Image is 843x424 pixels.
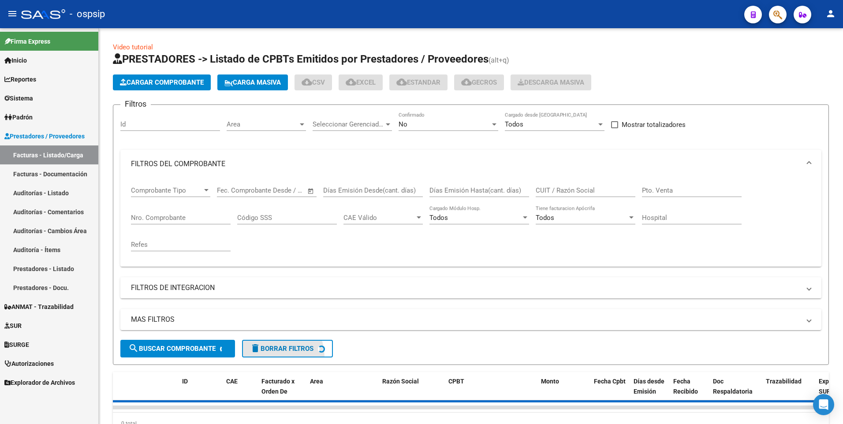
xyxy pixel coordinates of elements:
[396,77,407,87] mat-icon: cloud_download
[306,372,366,411] datatable-header-cell: Area
[537,372,590,411] datatable-header-cell: Monto
[825,8,836,19] mat-icon: person
[242,340,333,357] button: Borrar Filtros
[120,78,204,86] span: Cargar Comprobante
[120,98,151,110] h3: Filtros
[295,74,332,90] button: CSV
[120,178,821,267] div: FILTROS DEL COMPROBANTE
[70,4,105,24] span: - ospsip
[389,74,448,90] button: Estandar
[536,214,554,222] span: Todos
[762,372,815,411] datatable-header-cell: Trazabilidad
[182,378,188,385] span: ID
[339,74,383,90] button: EXCEL
[429,214,448,222] span: Todos
[120,340,235,357] button: Buscar Comprobante
[4,56,27,65] span: Inicio
[258,372,306,411] datatable-header-cell: Facturado x Orden De
[250,343,261,353] mat-icon: delete
[131,159,800,169] mat-panel-title: FILTROS DEL COMPROBANTE
[313,120,384,128] span: Seleccionar Gerenciador
[343,214,415,222] span: CAE Válido
[261,186,303,194] input: Fecha fin
[120,277,821,298] mat-expansion-panel-header: FILTROS DE INTEGRACION
[813,394,834,415] div: Open Intercom Messenger
[461,77,472,87] mat-icon: cloud_download
[131,315,800,324] mat-panel-title: MAS FILTROS
[113,53,489,65] span: PRESTADORES -> Listado de CPBTs Emitidos por Prestadores / Proveedores
[4,74,36,84] span: Reportes
[306,186,316,196] button: Open calendar
[4,359,54,368] span: Autorizaciones
[4,321,22,331] span: SUR
[227,120,298,128] span: Area
[4,378,75,387] span: Explorador de Archivos
[128,343,139,353] mat-icon: search
[511,74,591,90] button: Descarga Masiva
[113,74,211,90] button: Cargar Comprobante
[766,378,802,385] span: Trazabilidad
[7,8,18,19] mat-icon: menu
[670,372,709,411] datatable-header-cell: Fecha Recibido
[128,345,216,353] span: Buscar Comprobante
[709,372,762,411] datatable-header-cell: Doc Respaldatoria
[594,378,626,385] span: Fecha Cpbt
[630,372,670,411] datatable-header-cell: Días desde Emisión
[505,120,523,128] span: Todos
[223,372,258,411] datatable-header-cell: CAE
[250,345,313,353] span: Borrar Filtros
[673,378,698,395] span: Fecha Recibido
[217,186,253,194] input: Fecha inicio
[489,56,509,64] span: (alt+q)
[217,74,288,90] button: Carga Masiva
[713,378,753,395] span: Doc Respaldatoria
[302,77,312,87] mat-icon: cloud_download
[622,119,686,130] span: Mostrar totalizadores
[518,78,584,86] span: Descarga Masiva
[4,93,33,103] span: Sistema
[346,77,356,87] mat-icon: cloud_download
[131,283,800,293] mat-panel-title: FILTROS DE INTEGRACION
[461,78,497,86] span: Gecros
[261,378,295,395] span: Facturado x Orden De
[445,372,537,411] datatable-header-cell: CPBT
[448,378,464,385] span: CPBT
[310,378,323,385] span: Area
[302,78,325,86] span: CSV
[131,186,202,194] span: Comprobante Tipo
[4,340,29,350] span: SURGE
[4,37,50,46] span: Firma Express
[4,131,85,141] span: Prestadores / Proveedores
[120,309,821,330] mat-expansion-panel-header: MAS FILTROS
[454,74,504,90] button: Gecros
[346,78,376,86] span: EXCEL
[511,74,591,90] app-download-masive: Descarga masiva de comprobantes (adjuntos)
[4,112,33,122] span: Padrón
[120,150,821,178] mat-expansion-panel-header: FILTROS DEL COMPROBANTE
[634,378,664,395] span: Días desde Emisión
[590,372,630,411] datatable-header-cell: Fecha Cpbt
[4,302,74,312] span: ANMAT - Trazabilidad
[379,372,445,411] datatable-header-cell: Razón Social
[226,378,238,385] span: CAE
[224,78,281,86] span: Carga Masiva
[382,378,419,385] span: Razón Social
[399,120,407,128] span: No
[396,78,440,86] span: Estandar
[541,378,559,385] span: Monto
[113,43,153,51] a: Video tutorial
[179,372,223,411] datatable-header-cell: ID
